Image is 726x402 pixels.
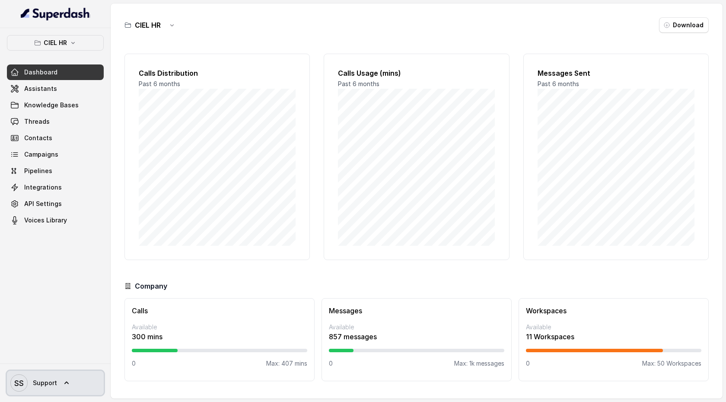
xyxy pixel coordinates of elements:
p: Max: 1k messages [454,359,504,368]
p: 857 messages [329,331,504,342]
a: Dashboard [7,64,104,80]
span: Knowledge Bases [24,101,79,109]
h3: Messages [329,306,504,316]
a: Voices Library [7,212,104,228]
text: SS [14,379,24,388]
span: Campaigns [24,150,58,159]
a: Assistants [7,81,104,96]
h3: Workspaces [526,306,701,316]
a: Integrations [7,180,104,195]
p: Available [329,323,504,331]
a: Knowledge Bases [7,97,104,113]
p: 300 mins [132,331,307,342]
span: Contacts [24,134,52,142]
a: API Settings [7,196,104,212]
p: 11 Workspaces [526,331,701,342]
span: Assistants [24,84,57,93]
p: Available [132,323,307,331]
span: API Settings [24,199,62,208]
p: Max: 50 Workspaces [642,359,701,368]
h3: Calls [132,306,307,316]
span: Past 6 months [139,80,180,87]
span: Voices Library [24,216,67,225]
span: Threads [24,117,50,126]
h3: Company [135,281,167,291]
p: 0 [329,359,333,368]
span: Past 6 months [538,80,579,87]
span: Support [33,379,57,387]
a: Campaigns [7,147,104,162]
span: Pipelines [24,167,52,175]
span: Integrations [24,183,62,192]
span: Dashboard [24,68,57,77]
h2: Messages Sent [538,68,694,78]
button: Download [659,17,709,33]
p: CIEL HR [44,38,67,48]
a: Support [7,371,104,395]
p: Max: 407 mins [266,359,307,368]
a: Threads [7,114,104,129]
h3: CIEL HR [135,20,161,30]
a: Pipelines [7,163,104,179]
p: 0 [132,359,136,368]
h2: Calls Distribution [139,68,296,78]
p: Available [526,323,701,331]
h2: Calls Usage (mins) [338,68,495,78]
a: Contacts [7,130,104,146]
img: light.svg [21,7,90,21]
p: 0 [526,359,530,368]
span: Past 6 months [338,80,379,87]
button: CIEL HR [7,35,104,51]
